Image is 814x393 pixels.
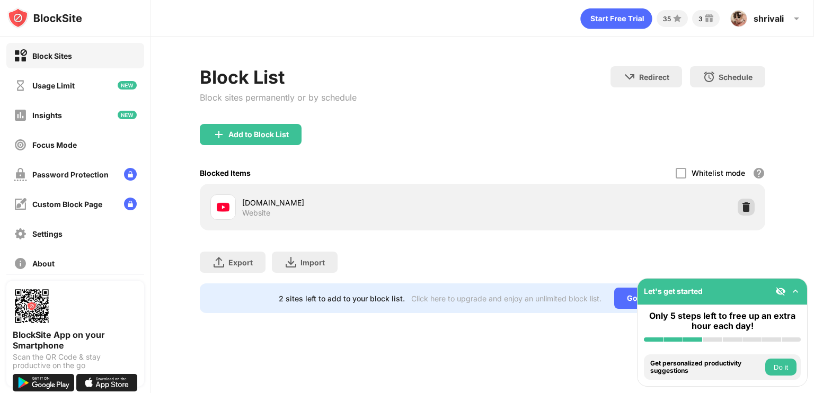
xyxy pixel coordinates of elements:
div: Custom Block Page [32,200,102,209]
div: Import [300,258,325,267]
img: eye-not-visible.svg [775,286,786,297]
img: logo-blocksite.svg [7,7,82,29]
img: time-usage-off.svg [14,79,27,92]
div: Whitelist mode [692,168,745,177]
img: favicons [217,201,229,213]
div: animation [580,8,652,29]
div: Schedule [719,73,753,82]
img: ACg8ocIXMS3nCjaxCggGgv4B_kbVypKSGW2XgO7QHszKKqpqnBlhqMA=s96-c [730,10,747,27]
div: Redirect [639,73,669,82]
img: customize-block-page-off.svg [14,198,27,211]
div: Let's get started [644,287,703,296]
div: 2 sites left to add to your block list. [279,294,405,303]
img: new-icon.svg [118,111,137,119]
img: options-page-qr-code.png [13,287,51,325]
div: Scan the QR Code & stay productive on the go [13,353,138,370]
div: Export [228,258,253,267]
img: reward-small.svg [703,12,715,25]
div: Block List [200,66,357,88]
div: Usage Limit [32,81,75,90]
img: block-on.svg [14,49,27,62]
img: password-protection-off.svg [14,168,27,181]
div: Blocked Items [200,168,251,177]
div: shrivali [754,13,784,24]
div: Focus Mode [32,140,77,149]
div: Block sites permanently or by schedule [200,92,357,103]
div: Block Sites [32,51,72,60]
div: Add to Block List [228,130,289,139]
img: insights-off.svg [14,109,27,122]
img: omni-setup-toggle.svg [790,286,801,297]
div: Website [242,208,270,218]
img: get-it-on-google-play.svg [13,374,74,391]
img: download-on-the-app-store.svg [76,374,138,391]
img: about-off.svg [14,257,27,270]
img: lock-menu.svg [124,198,137,210]
div: Click here to upgrade and enjoy an unlimited block list. [411,294,601,303]
img: points-small.svg [671,12,684,25]
div: Settings [32,229,63,238]
img: lock-menu.svg [124,168,137,181]
div: 35 [663,15,671,23]
div: BlockSite App on your Smartphone [13,329,138,351]
div: Get personalized productivity suggestions [650,360,763,375]
img: settings-off.svg [14,227,27,240]
div: About [32,259,55,268]
img: focus-off.svg [14,138,27,151]
div: Go Unlimited [614,288,687,309]
div: [DOMAIN_NAME] [242,197,482,208]
div: Password Protection [32,170,109,179]
div: Only 5 steps left to free up an extra hour each day! [644,311,801,331]
div: 3 [698,15,703,23]
img: new-icon.svg [118,81,137,90]
button: Do it [765,359,797,376]
div: Insights [32,111,62,120]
